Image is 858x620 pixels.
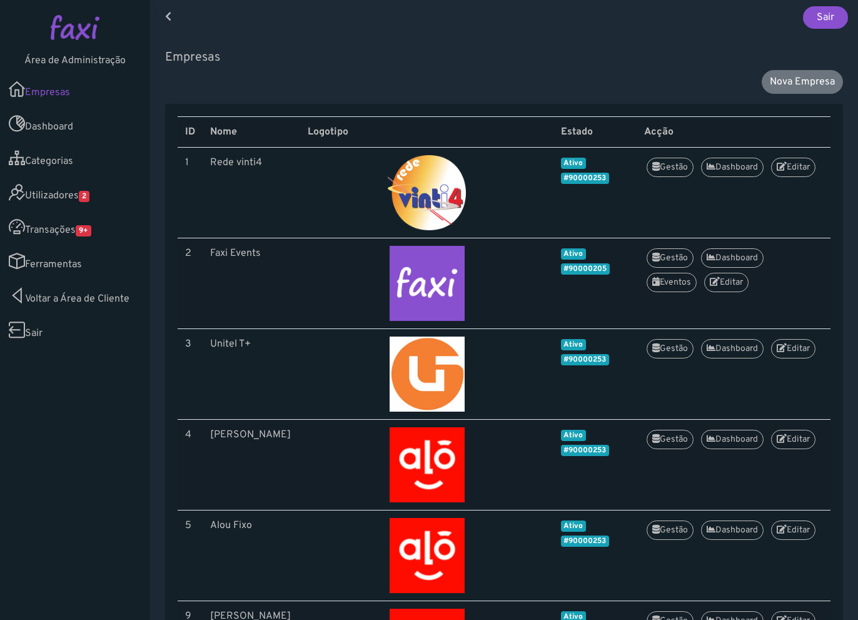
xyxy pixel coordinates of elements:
[704,273,749,292] a: Editar
[561,339,587,350] span: Ativo
[647,158,694,177] a: Gestão
[701,158,764,177] a: Dashboard
[647,248,694,268] a: Gestão
[561,430,587,441] span: Ativo
[561,263,610,275] span: #90000205
[308,337,545,412] img: Unitel T+
[203,329,300,420] td: Unitel T+
[647,339,694,358] a: Gestão
[308,427,545,502] img: Alou Móvel
[647,430,694,449] a: Gestão
[561,445,610,456] span: #90000253
[771,158,815,177] a: Editar
[308,155,545,230] img: Rede vinti4
[300,117,553,148] th: Logotipo
[165,50,843,65] h5: Empresas
[701,430,764,449] a: Dashboard
[561,521,587,532] span: Ativo
[803,6,848,29] a: Sair
[178,511,203,601] td: 5
[178,148,203,238] td: 1
[203,117,300,148] th: Nome
[701,339,764,358] a: Dashboard
[762,70,843,94] a: Nova Empresa
[178,117,203,148] th: ID
[178,420,203,511] td: 4
[178,329,203,420] td: 3
[178,238,203,329] td: 2
[637,117,830,148] th: Acção
[561,536,610,547] span: #90000253
[771,430,815,449] a: Editar
[771,521,815,540] a: Editar
[561,354,610,365] span: #90000253
[561,248,587,260] span: Ativo
[647,273,697,292] a: Eventos
[203,238,300,329] td: Faxi Events
[203,148,300,238] td: Rede vinti4
[308,518,545,593] img: Alou Fixo
[647,521,694,540] a: Gestão
[553,117,637,148] th: Estado
[701,521,764,540] a: Dashboard
[771,339,815,358] a: Editar
[308,246,545,321] img: Faxi Events
[701,248,764,268] a: Dashboard
[79,191,89,202] span: 2
[203,420,300,511] td: [PERSON_NAME]
[76,225,91,236] span: 9+
[561,158,587,169] span: Ativo
[203,511,300,601] td: Alou Fixo
[561,173,610,184] span: #90000253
